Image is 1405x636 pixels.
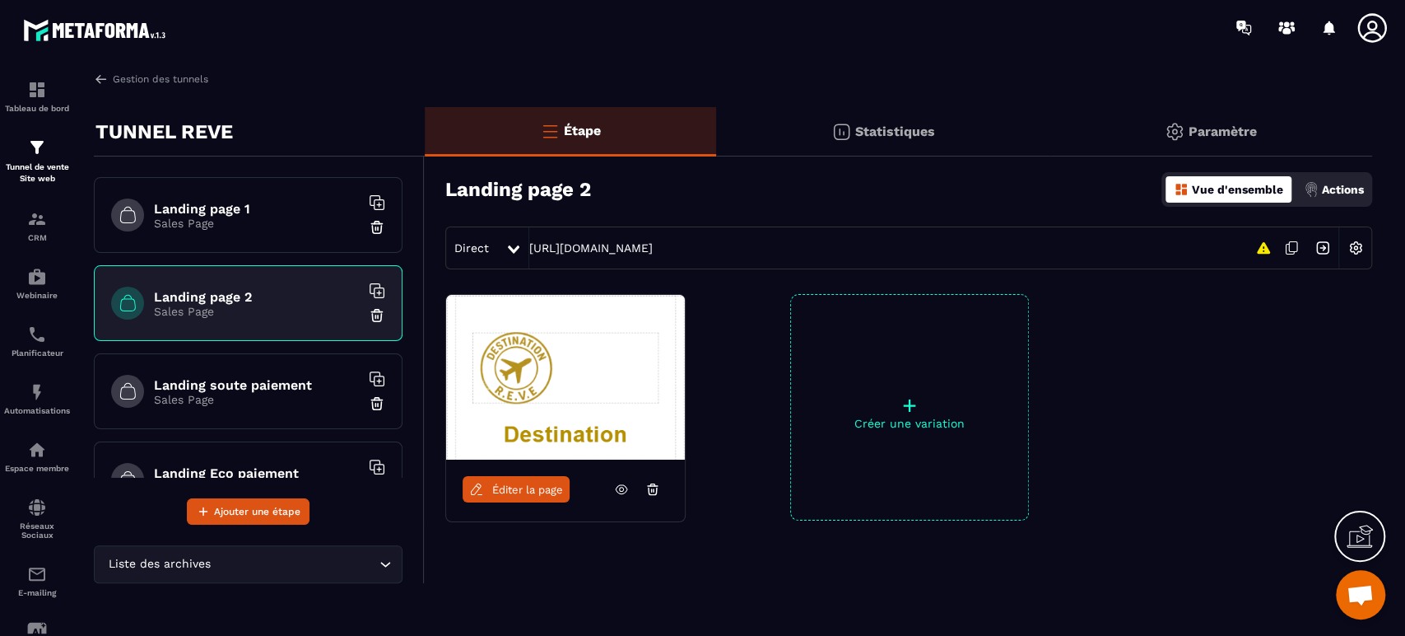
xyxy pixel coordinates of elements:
[1192,183,1283,196] p: Vue d'ensemble
[1165,122,1184,142] img: setting-gr.5f69749f.svg
[1322,183,1364,196] p: Actions
[4,312,70,370] a: schedulerschedulerPlanificateur
[154,217,360,230] p: Sales Page
[4,255,70,312] a: automationsautomationsWebinaire
[369,219,385,236] img: trash
[1304,182,1319,197] img: actions.d6e523a2.png
[27,498,47,517] img: social-network
[94,72,109,87] img: arrow
[369,307,385,324] img: trash
[214,503,300,520] span: Ajouter une étape
[23,15,171,45] img: logo
[445,178,591,201] h3: Landing page 2
[154,289,360,305] h6: Landing page 2
[154,201,360,217] h6: Landing page 1
[27,267,47,287] img: automations
[4,233,70,242] p: CRM
[463,476,570,503] a: Éditer la page
[187,498,309,525] button: Ajouter une étape
[4,464,70,473] p: Espace membre
[4,406,70,415] p: Automatisations
[154,305,360,318] p: Sales Page
[831,122,851,142] img: stats.20deebd0.svg
[369,395,385,412] img: trash
[154,393,360,406] p: Sales Page
[4,485,70,552] a: social-networksocial-networkRéseaux Sociaux
[791,394,1028,417] p: +
[27,564,47,584] img: email
[154,377,360,393] h6: Landing soute paiement
[540,121,560,141] img: bars-o.4a397970.svg
[1307,232,1338,264] img: arrow-next.bcc2205e.svg
[446,295,685,460] img: image
[27,382,47,402] img: automations
[4,291,70,300] p: Webinaire
[1340,232,1371,264] img: setting-w.858f3a88.svg
[27,138,47,157] img: formation
[529,241,653,255] a: [URL][DOMAIN_NAME]
[4,521,70,540] p: Réseaux Sociaux
[4,161,70,185] p: Tunnel de vente Site web
[4,348,70,358] p: Planificateur
[4,370,70,428] a: automationsautomationsAutomatisations
[4,125,70,197] a: formationformationTunnel de vente Site web
[214,555,375,573] input: Search for option
[1336,570,1385,620] div: Ouvrir le chat
[154,465,360,481] h6: Landing Eco paiement
[94,72,208,87] a: Gestion des tunnels
[27,325,47,344] img: scheduler
[855,124,935,139] p: Statistiques
[105,555,214,573] span: Liste des archives
[95,115,233,148] p: TUNNEL REVE
[1174,182,1189,197] img: dashboard-orange.40269519.svg
[4,552,70,610] a: emailemailE-mailing
[94,545,402,583] div: Search for option
[4,197,70,255] a: formationformationCRM
[4,68,70,125] a: formationformationTableau de bord
[454,241,489,255] span: Direct
[4,428,70,485] a: automationsautomationsEspace membre
[791,417,1028,430] p: Créer une variation
[492,484,563,496] span: Éditer la page
[1189,124,1257,139] p: Paramètre
[4,104,70,113] p: Tableau de bord
[27,440,47,460] img: automations
[564,123,601,138] p: Étape
[27,209,47,229] img: formation
[27,80,47,100] img: formation
[4,588,70,597] p: E-mailing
